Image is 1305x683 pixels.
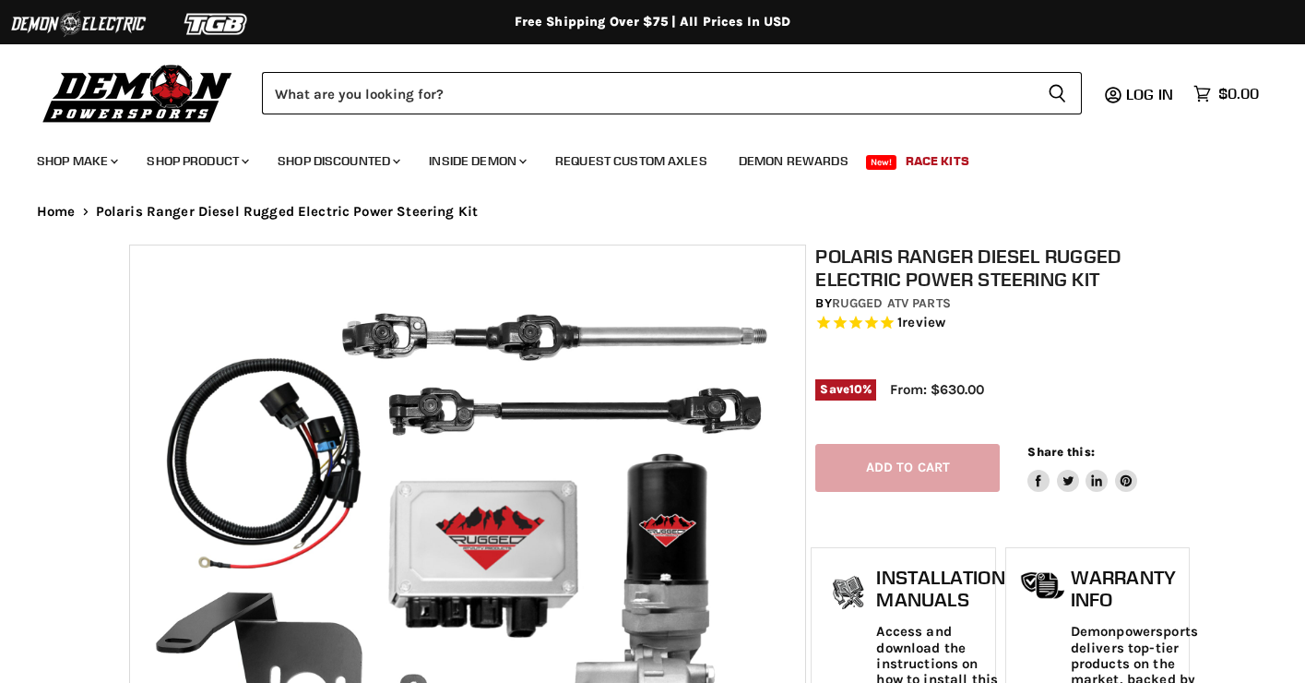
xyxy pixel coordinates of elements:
img: Demon Powersports [37,60,239,126]
h1: Polaris Ranger Diesel Rugged Electric Power Steering Kit [815,245,1185,291]
img: Demon Electric Logo 2 [9,6,148,42]
span: Polaris Ranger Diesel Rugged Electric Power Steering Kit [96,204,478,220]
span: New! [866,155,897,170]
span: Rated 5.0 out of 5 stars 1 reviews [815,314,1185,333]
a: Log in [1118,86,1184,102]
div: by [815,294,1185,314]
input: Search [262,72,1033,114]
a: Shop Discounted [264,142,411,180]
form: Product [262,72,1082,114]
span: $0.00 [1218,85,1259,102]
a: Rugged ATV Parts [832,295,951,311]
span: Log in [1126,85,1173,103]
button: Search [1033,72,1082,114]
a: Race Kits [892,142,983,180]
a: Inside Demon [415,142,538,180]
a: Demon Rewards [725,142,862,180]
span: Save % [815,379,876,400]
span: review [902,315,945,331]
img: TGB Logo 2 [148,6,286,42]
a: Shop Product [133,142,260,180]
img: install_manual-icon.png [825,571,872,617]
a: $0.00 [1184,80,1268,107]
h1: Installation Manuals [876,567,1004,610]
aside: Share this: [1027,444,1137,493]
a: Request Custom Axles [541,142,721,180]
img: warranty-icon.png [1020,571,1066,600]
a: Shop Make [23,142,129,180]
h1: Warranty Info [1071,567,1198,610]
span: 10 [849,382,862,396]
span: Share this: [1027,445,1094,459]
ul: Main menu [23,135,1254,180]
span: 1 reviews [897,315,945,331]
span: From: $630.00 [890,381,984,398]
a: Home [37,204,76,220]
